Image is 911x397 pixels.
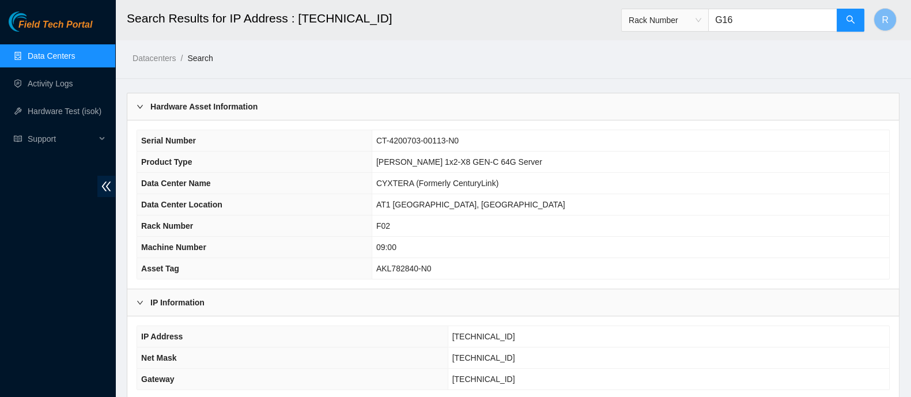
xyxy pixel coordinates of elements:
[376,157,542,167] span: [PERSON_NAME] 1x2-X8 GEN-C 64G Server
[882,13,889,27] span: R
[141,332,183,341] span: IP Address
[141,243,206,252] span: Machine Number
[376,264,432,273] span: AKL782840-N0
[137,299,143,306] span: right
[127,289,899,316] div: IP Information
[180,54,183,63] span: /
[141,157,192,167] span: Product Type
[187,54,213,63] a: Search
[452,353,515,362] span: [TECHNICAL_ID]
[18,20,92,31] span: Field Tech Portal
[133,54,176,63] a: Datacenters
[28,79,73,88] a: Activity Logs
[376,200,565,209] span: AT1 [GEOGRAPHIC_DATA], [GEOGRAPHIC_DATA]
[137,103,143,110] span: right
[708,9,837,32] input: Enter text here...
[874,8,897,31] button: R
[141,179,211,188] span: Data Center Name
[141,375,175,384] span: Gateway
[127,93,899,120] div: Hardware Asset Information
[452,332,515,341] span: [TECHNICAL_ID]
[9,21,92,36] a: Akamai TechnologiesField Tech Portal
[376,136,459,145] span: CT-4200703-00113-N0
[141,353,176,362] span: Net Mask
[14,135,22,143] span: read
[141,200,222,209] span: Data Center Location
[141,136,196,145] span: Serial Number
[376,243,396,252] span: 09:00
[150,296,205,309] b: IP Information
[28,107,101,116] a: Hardware Test (isok)
[141,264,179,273] span: Asset Tag
[376,221,390,230] span: F02
[28,127,96,150] span: Support
[452,375,515,384] span: [TECHNICAL_ID]
[837,9,864,32] button: search
[28,51,75,61] a: Data Centers
[97,176,115,197] span: double-left
[141,221,193,230] span: Rack Number
[9,12,58,32] img: Akamai Technologies
[846,15,855,26] span: search
[150,100,258,113] b: Hardware Asset Information
[376,179,498,188] span: CYXTERA (Formerly CenturyLink)
[629,12,701,29] span: Rack Number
